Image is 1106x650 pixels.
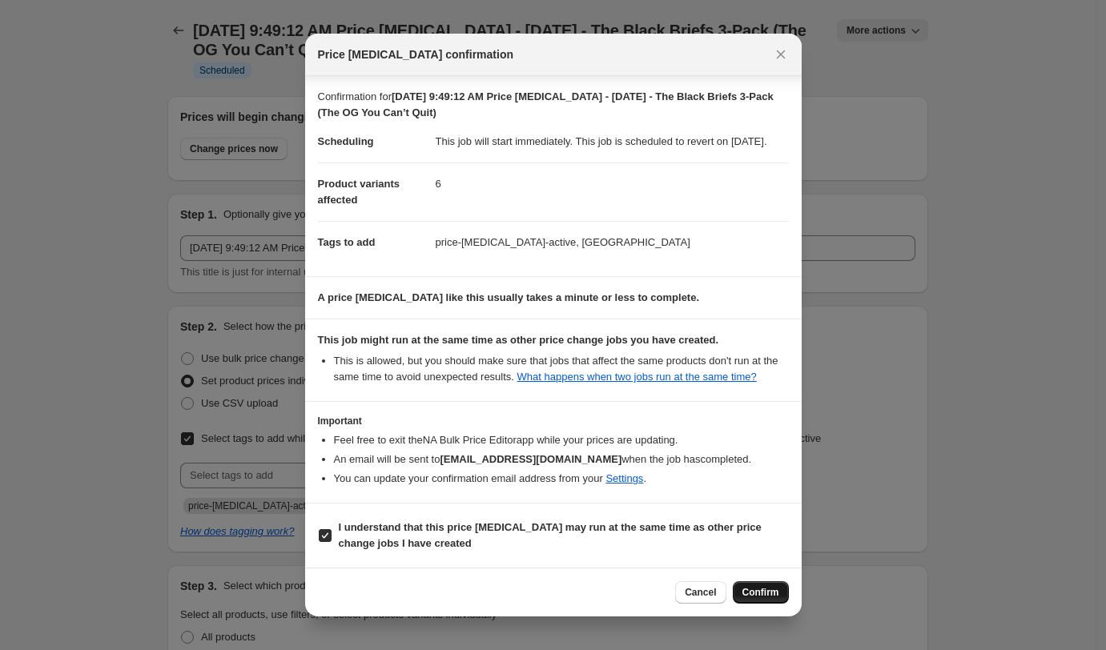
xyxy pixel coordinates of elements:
dd: This job will start immediately. This job is scheduled to revert on [DATE]. [436,121,789,162]
span: Scheduling [318,135,374,147]
li: An email will be sent to when the job has completed . [334,451,789,467]
span: Cancel [685,586,716,599]
a: What happens when two jobs run at the same time? [517,371,757,383]
dd: 6 [436,162,789,205]
button: Confirm [733,581,789,604]
b: [EMAIL_ADDRESS][DOMAIN_NAME] [440,453,621,465]
span: Price [MEDICAL_DATA] confirmation [318,46,514,62]
p: Confirmation for [318,89,789,121]
li: Feel free to exit the NA Bulk Price Editor app while your prices are updating. [334,432,789,448]
span: Product variants affected [318,178,400,206]
b: This job might run at the same time as other price change jobs you have created. [318,334,719,346]
b: I understand that this price [MEDICAL_DATA] may run at the same time as other price change jobs I... [339,521,762,549]
dd: price-[MEDICAL_DATA]-active, [GEOGRAPHIC_DATA] [436,221,789,263]
button: Cancel [675,581,726,604]
span: Tags to add [318,236,376,248]
li: You can update your confirmation email address from your . [334,471,789,487]
a: Settings [605,472,643,484]
span: Confirm [742,586,779,599]
button: Close [770,43,792,66]
b: [DATE] 9:49:12 AM Price [MEDICAL_DATA] - [DATE] - The Black Briefs 3-Pack (The OG You Can’t Quit) [318,90,774,118]
b: A price [MEDICAL_DATA] like this usually takes a minute or less to complete. [318,291,700,303]
h3: Important [318,415,789,427]
li: This is allowed, but you should make sure that jobs that affect the same products don ' t run at ... [334,353,789,385]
